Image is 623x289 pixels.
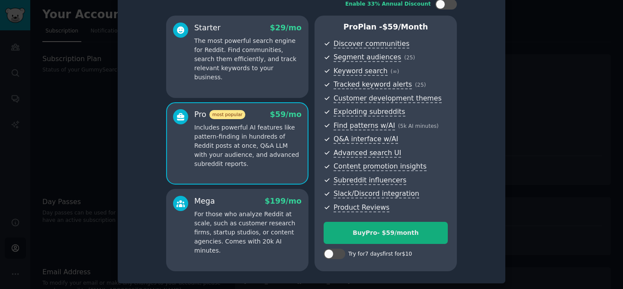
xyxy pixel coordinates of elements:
span: ( 25 ) [415,82,426,88]
span: $ 59 /month [382,23,428,31]
span: Tracked keyword alerts [334,80,412,89]
p: Includes powerful AI features like pattern-finding in hundreds of Reddit posts at once, Q&A LLM w... [194,123,302,169]
div: Enable 33% Annual Discount [345,0,431,8]
span: Customer development themes [334,94,442,103]
span: Content promotion insights [334,162,427,171]
span: Exploding subreddits [334,107,405,117]
span: $ 29 /mo [270,23,302,32]
span: ( 25 ) [404,55,415,61]
span: Q&A interface w/AI [334,135,398,144]
div: Buy Pro - $ 59 /month [324,228,447,237]
p: The most powerful search engine for Reddit. Find communities, search them efficiently, and track ... [194,36,302,82]
span: Slack/Discord integration [334,189,419,198]
span: Subreddit influencers [334,176,406,185]
div: Starter [194,23,221,33]
span: Segment audiences [334,53,401,62]
button: BuyPro- $59/month [324,222,448,244]
span: $ 199 /mo [265,197,302,205]
span: Discover communities [334,39,409,49]
div: Try for 7 days first for $10 [348,250,412,258]
span: Product Reviews [334,203,389,212]
span: Advanced search UI [334,149,401,158]
span: ( ∞ ) [391,68,399,75]
span: Keyword search [334,67,388,76]
div: Mega [194,196,215,207]
p: Pro Plan - [324,22,448,32]
span: most popular [209,110,246,119]
span: Find patterns w/AI [334,121,395,130]
p: For those who analyze Reddit at scale, such as customer research firms, startup studios, or conte... [194,210,302,255]
div: Pro [194,109,245,120]
span: ( 5k AI minutes ) [398,123,439,129]
span: $ 59 /mo [270,110,302,119]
